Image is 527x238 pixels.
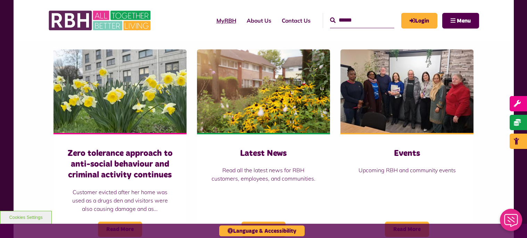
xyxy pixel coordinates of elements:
span: Read More [98,222,142,237]
h3: Events [354,148,460,159]
img: RBH [48,7,153,34]
p: Upcoming RBH and community events [354,166,460,174]
a: Contact Us [277,11,316,30]
button: Navigation [442,13,479,29]
button: Language & Accessibility [219,225,305,236]
h3: Zero tolerance approach to anti-social behaviour and criminal activity continues [67,148,173,181]
span: Read More [385,222,429,237]
span: Read More [241,222,286,237]
iframe: Netcall Web Assistant for live chat [496,207,527,238]
a: About Us [241,11,277,30]
img: Freehold [53,49,187,133]
h3: Latest News [211,148,316,159]
p: Read all the latest news for RBH customers, employees, and communities. [211,166,316,183]
span: Menu [457,18,471,24]
p: Customer evicted after her home was used as a drugs den and visitors were also causing damage and... [67,188,173,213]
input: Search [330,13,394,28]
a: MyRBH [211,11,241,30]
img: SAZ MEDIA RBH HOUSING4 [197,49,330,133]
img: Group photo of customers and colleagues at Spotland Community Centre [340,49,474,133]
a: MyRBH [401,13,437,29]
